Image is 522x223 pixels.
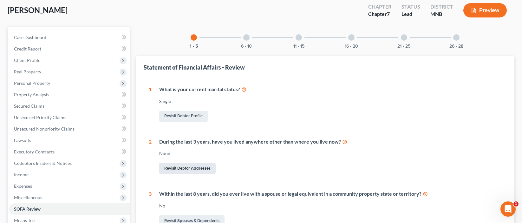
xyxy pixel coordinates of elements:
div: District [430,3,453,10]
span: Codebtors Insiders & Notices [14,160,72,166]
span: Unsecured Nonpriority Claims [14,126,75,132]
span: Property Analysis [14,92,49,97]
div: No [159,203,502,209]
div: Status [401,3,420,10]
div: Chapter [368,3,391,10]
span: Miscellaneous [14,195,42,200]
div: Single [159,98,502,105]
span: SOFA Review [14,206,41,212]
a: Revisit Debtor Addresses [159,163,216,174]
button: Preview [463,3,507,17]
span: 1 [513,201,519,206]
a: Unsecured Nonpriority Claims [9,123,130,135]
div: Lead [401,10,420,18]
a: Lawsuits [9,135,130,146]
div: MNB [430,10,453,18]
button: 11 - 15 [293,44,304,49]
button: 1 - 5 [190,44,198,49]
a: Executory Contracts [9,146,130,158]
button: 16 - 20 [345,44,358,49]
div: Chapter [368,10,391,18]
a: Secured Claims [9,100,130,112]
div: 1 [149,86,152,123]
span: Credit Report [14,46,41,51]
span: Income [14,172,29,177]
a: Case Dashboard [9,32,130,43]
div: What is your current marital status? [159,86,502,93]
span: Executory Contracts [14,149,55,154]
a: Revisit Debtor Profile [159,111,208,122]
span: Real Property [14,69,41,74]
span: Means Test [14,218,36,223]
div: Within the last 8 years, did you ever live with a spouse or legal equivalent in a community prope... [159,190,502,198]
span: 7 [387,11,390,17]
span: Case Dashboard [14,35,46,40]
div: During the last 3 years, have you lived anywhere other than where you live now? [159,138,502,145]
div: Statement of Financial Affairs - Review [144,64,245,71]
button: 21 - 25 [397,44,410,49]
span: Unsecured Priority Claims [14,115,66,120]
span: Expenses [14,183,32,189]
a: Property Analysis [9,89,130,100]
span: Lawsuits [14,138,31,143]
span: [PERSON_NAME] [8,5,68,15]
button: 26 - 28 [449,44,463,49]
div: None [159,150,502,157]
a: Credit Report [9,43,130,55]
a: Unsecured Priority Claims [9,112,130,123]
button: 6 - 10 [241,44,252,49]
iframe: Intercom live chat [500,201,516,217]
span: Personal Property [14,80,50,86]
span: Secured Claims [14,103,44,109]
a: SOFA Review [9,203,130,215]
span: Client Profile [14,57,40,63]
div: 2 [149,138,152,175]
